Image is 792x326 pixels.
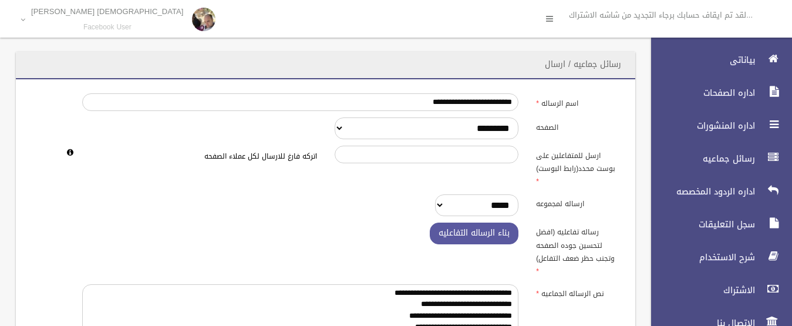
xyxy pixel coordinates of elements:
[430,223,518,244] button: بناء الرساله التفاعليه
[641,113,792,139] a: اداره المنشورات
[641,80,792,106] a: اداره الصفحات
[641,179,792,204] a: اداره الردود المخصصه
[527,93,628,110] label: اسم الرساله
[527,223,628,278] label: رساله تفاعليه (افضل لتحسين جوده الصفحه وتجنب حظر ضعف التفاعل)
[527,194,628,211] label: ارساله لمجموعه
[531,53,635,76] header: رسائل جماعيه / ارسال
[641,146,792,172] a: رسائل جماعيه
[641,284,759,296] span: الاشتراك
[641,219,759,230] span: سجل التعليقات
[527,146,628,188] label: ارسل للمتفاعلين على بوست محدد(رابط البوست)
[31,7,184,16] p: [DEMOGRAPHIC_DATA] [PERSON_NAME]
[527,117,628,134] label: الصفحه
[641,186,759,197] span: اداره الردود المخصصه
[641,251,759,263] span: شرح الاستخدام
[641,87,759,99] span: اداره الصفحات
[641,54,759,66] span: بياناتى
[641,277,792,303] a: الاشتراك
[527,284,628,301] label: نص الرساله الجماعيه
[31,23,184,32] small: Facebook User
[641,120,759,132] span: اداره المنشورات
[641,244,792,270] a: شرح الاستخدام
[82,153,317,160] h6: اتركه فارغ للارسال لكل عملاء الصفحه
[641,153,759,164] span: رسائل جماعيه
[641,211,792,237] a: سجل التعليقات
[641,47,792,73] a: بياناتى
